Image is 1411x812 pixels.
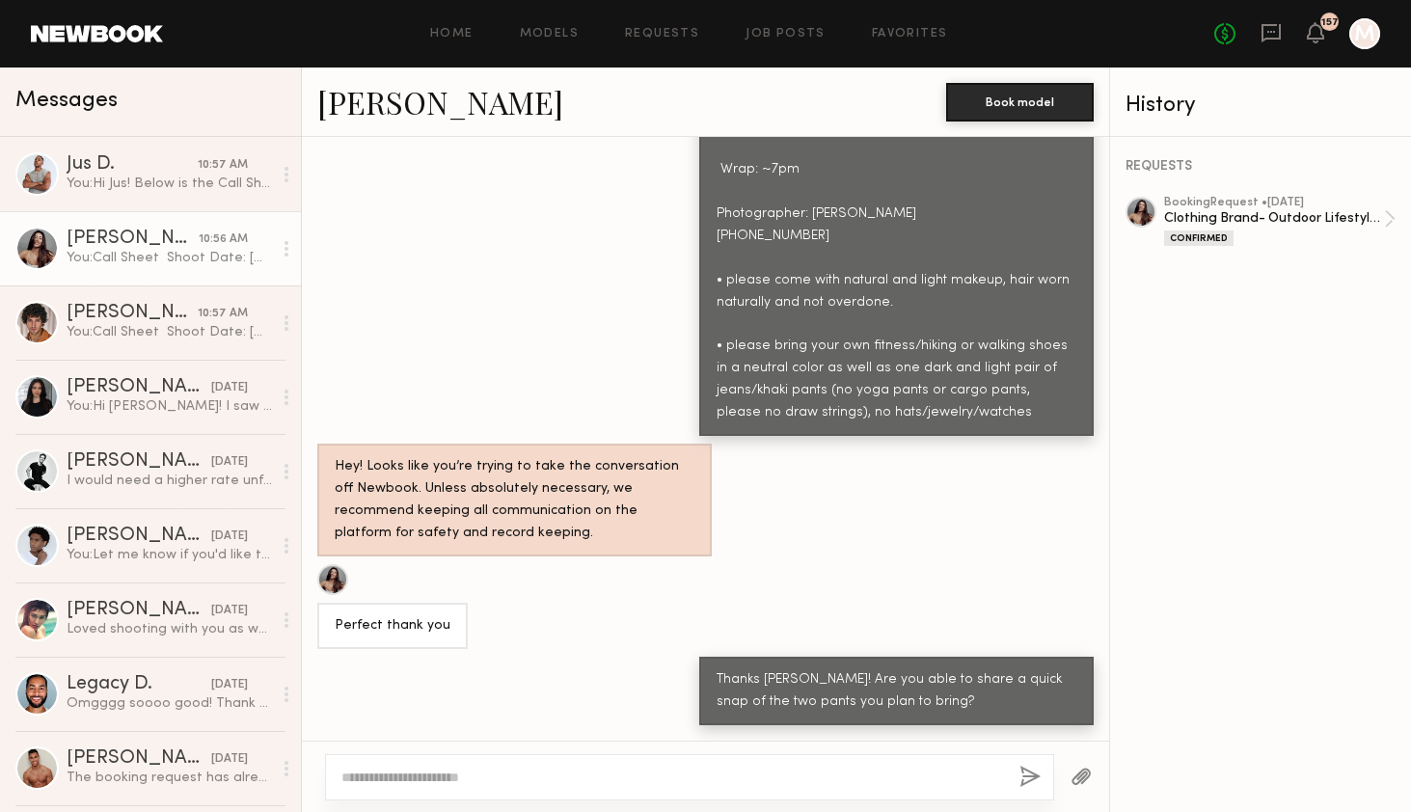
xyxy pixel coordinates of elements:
div: I would need a higher rate unfortunately! [67,472,272,490]
a: Book model [946,93,1094,109]
div: You: Hi [PERSON_NAME]! I saw you submitted to my job listing for a shoot with a small sustainable... [67,397,272,416]
div: [DATE] [211,453,248,472]
div: You: Call Sheet Shoot Date: [DATE] Call Time: 2:45pm Location: [GEOGRAPHIC_DATA][PERSON_NAME] [UR... [67,249,272,267]
div: [PERSON_NAME] [67,304,198,323]
div: 10:57 AM [198,156,248,175]
div: History [1126,95,1396,117]
div: [PERSON_NAME] [67,749,211,769]
div: [DATE] [211,528,248,546]
span: Messages [15,90,118,112]
div: [PERSON_NAME] [67,601,211,620]
div: Loved shooting with you as well!! I just followed you on ig! :) look forward to seeing the pics! [67,620,272,638]
div: 10:56 AM [199,230,248,249]
a: Requests [625,28,699,41]
div: [PERSON_NAME] [67,378,211,397]
a: Home [430,28,474,41]
div: 10:57 AM [198,305,248,323]
div: Legacy D. [67,675,211,694]
div: Perfect thank you [335,615,450,637]
div: [DATE] [211,676,248,694]
div: The booking request has already been cancelled. [67,769,272,787]
div: [DATE] [211,379,248,397]
a: Models [520,28,579,41]
div: Hey! Looks like you’re trying to take the conversation off Newbook. Unless absolutely necessary, ... [335,456,694,545]
div: Clothing Brand- Outdoor Lifestyle Shoot [1164,209,1384,228]
div: Confirmed [1164,230,1234,246]
button: Book model [946,83,1094,122]
div: Jus D. [67,155,198,175]
div: Omgggg soooo good! Thank you for all these! He clearly had a blast! Yes let me know if you ever n... [67,694,272,713]
a: [PERSON_NAME] [317,81,563,122]
a: Favorites [872,28,948,41]
div: [PERSON_NAME] [67,527,211,546]
div: booking Request • [DATE] [1164,197,1384,209]
div: [PERSON_NAME] [67,452,211,472]
a: bookingRequest •[DATE]Clothing Brand- Outdoor Lifestyle ShootConfirmed [1164,197,1396,246]
a: M [1349,18,1380,49]
div: You: Call Sheet Shoot Date: [DATE] Call Time: 2:45pm Location: [GEOGRAPHIC_DATA][PERSON_NAME] [UR... [67,323,272,341]
div: 157 [1321,17,1339,28]
div: Thanks [PERSON_NAME]! Are you able to share a quick snap of the two pants you plan to bring? [717,669,1076,714]
a: Job Posts [746,28,826,41]
div: You: Hi Jus! Below is the Call Sheet for our shoot [DATE] :) Please let me know if you have any q... [67,175,272,193]
div: You: Let me know if you'd like to move forward. Totally understand if not! [67,546,272,564]
div: [DATE] [211,750,248,769]
div: REQUESTS [1126,160,1396,174]
div: [DATE] [211,602,248,620]
div: [PERSON_NAME] [67,230,199,249]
